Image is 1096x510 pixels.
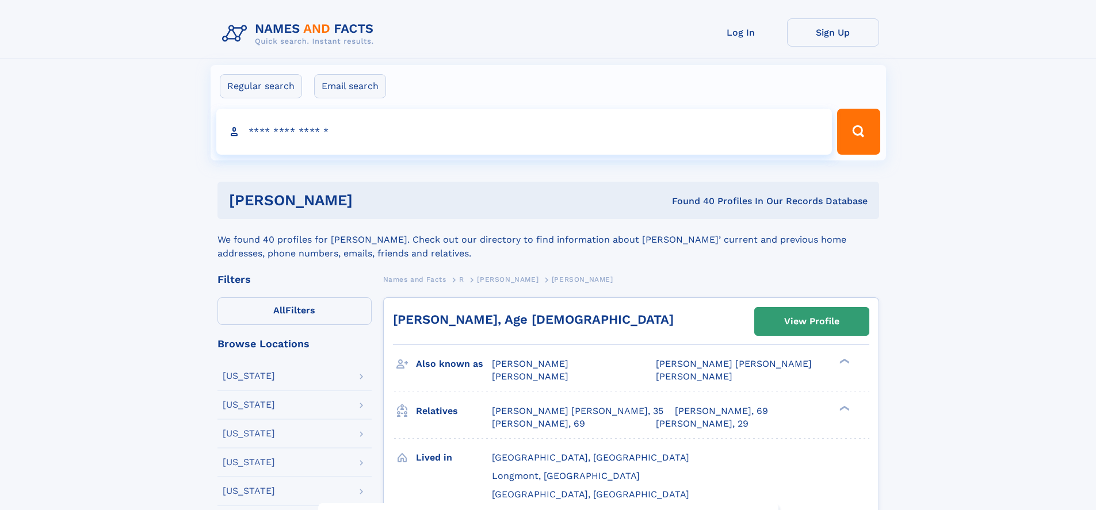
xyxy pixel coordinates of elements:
span: R [459,275,464,283]
div: Filters [217,274,372,285]
div: ❯ [837,404,850,412]
button: Search Button [837,109,880,155]
a: [PERSON_NAME], 69 [675,405,768,417]
span: [PERSON_NAME] [552,275,613,283]
h3: Relatives [416,401,492,421]
span: All [273,305,285,316]
a: [PERSON_NAME], 29 [656,417,749,430]
span: [GEOGRAPHIC_DATA], [GEOGRAPHIC_DATA] [492,489,689,500]
h3: Also known as [416,354,492,374]
a: View Profile [755,308,869,335]
a: Names and Facts [383,272,446,286]
label: Filters [217,297,372,325]
div: [US_STATE] [223,486,275,496]
input: search input [216,109,832,155]
a: [PERSON_NAME], 69 [492,417,585,430]
label: Email search [314,74,386,98]
span: [GEOGRAPHIC_DATA], [GEOGRAPHIC_DATA] [492,452,689,463]
a: [PERSON_NAME] [477,272,539,286]
h3: Lived in [416,448,492,467]
div: ❯ [837,358,850,365]
span: [PERSON_NAME] [477,275,539,283]
span: [PERSON_NAME] [PERSON_NAME] [656,358,812,369]
div: View Profile [784,308,839,335]
span: [PERSON_NAME] [656,371,732,382]
a: Sign Up [787,18,879,47]
div: [US_STATE] [223,429,275,438]
img: Logo Names and Facts [217,18,383,49]
a: Log In [695,18,787,47]
span: [PERSON_NAME] [492,371,568,382]
div: [US_STATE] [223,400,275,409]
label: Regular search [220,74,302,98]
div: We found 40 profiles for [PERSON_NAME]. Check out our directory to find information about [PERSON... [217,219,879,260]
a: [PERSON_NAME], Age [DEMOGRAPHIC_DATA] [393,312,674,327]
span: Longmont, [GEOGRAPHIC_DATA] [492,470,640,481]
div: Browse Locations [217,339,372,349]
h1: [PERSON_NAME] [229,193,513,208]
div: [US_STATE] [223,371,275,381]
div: [US_STATE] [223,458,275,467]
a: [PERSON_NAME] [PERSON_NAME], 35 [492,405,663,417]
a: R [459,272,464,286]
span: [PERSON_NAME] [492,358,568,369]
div: Found 40 Profiles In Our Records Database [512,195,868,208]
